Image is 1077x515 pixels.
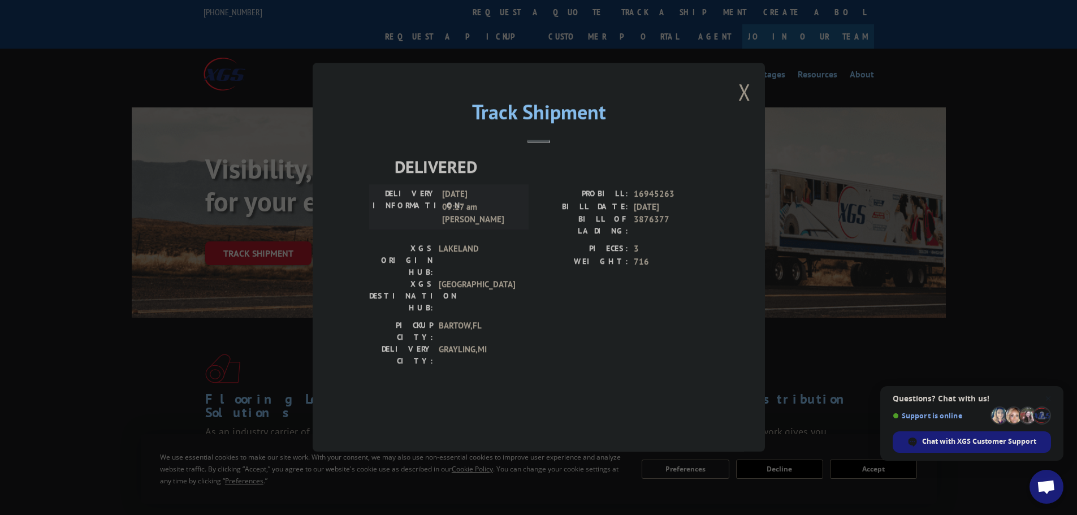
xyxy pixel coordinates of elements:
div: Chat with XGS Customer Support [893,431,1051,453]
div: Open chat [1030,470,1063,504]
span: BARTOW , FL [439,320,515,344]
h2: Track Shipment [369,104,708,125]
span: 716 [634,256,708,269]
span: LAKELAND [439,243,515,279]
span: Questions? Chat with us! [893,394,1051,403]
label: PICKUP CITY: [369,320,433,344]
span: [DATE] 09:17 am [PERSON_NAME] [442,188,518,227]
span: GRAYLING , MI [439,344,515,367]
span: DELIVERED [395,154,708,180]
span: Support is online [893,412,988,420]
span: 3876377 [634,214,708,237]
span: [GEOGRAPHIC_DATA] [439,279,515,314]
label: BILL OF LADING: [539,214,628,237]
span: 3 [634,243,708,256]
span: 16945263 [634,188,708,201]
label: XGS ORIGIN HUB: [369,243,433,279]
button: Close modal [738,77,751,107]
span: Chat with XGS Customer Support [922,436,1036,447]
label: DELIVERY INFORMATION: [373,188,436,227]
label: PROBILL: [539,188,628,201]
label: XGS DESTINATION HUB: [369,279,433,314]
label: DELIVERY CITY: [369,344,433,367]
label: PIECES: [539,243,628,256]
label: WEIGHT: [539,256,628,269]
span: Close chat [1041,392,1055,405]
label: BILL DATE: [539,201,628,214]
span: [DATE] [634,201,708,214]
